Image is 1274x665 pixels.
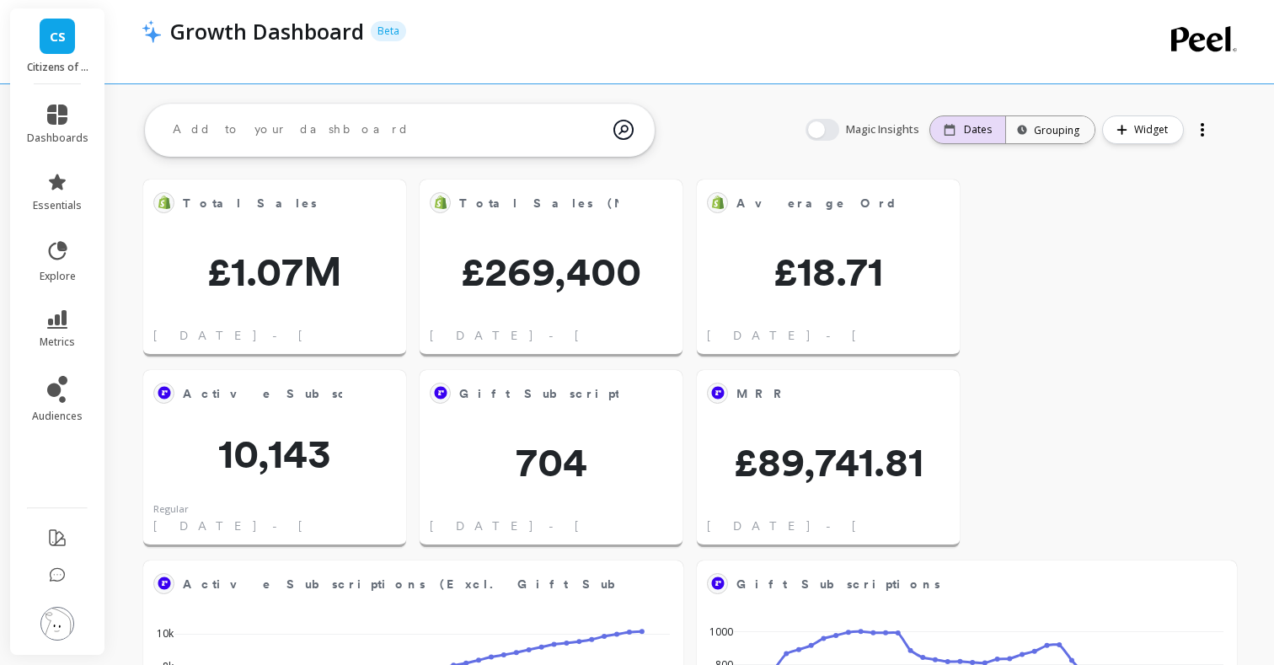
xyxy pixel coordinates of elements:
[50,27,66,46] span: CS
[736,385,792,403] span: MRR
[183,385,727,403] span: Active Subscriptions (Excl. Gift Subscriptions)
[707,327,957,344] span: [DATE] - [DATE]
[32,410,83,423] span: audiences
[613,107,634,153] img: magic search icon
[40,335,75,349] span: metrics
[143,433,406,474] span: 10,143
[846,121,923,138] span: Magic Insights
[697,251,960,292] span: £18.71
[736,572,1173,596] span: Gift Subscriptions
[736,382,896,405] span: MRR
[736,195,990,212] span: Average Order Value
[183,195,317,212] span: Total Sales
[459,191,618,215] span: Total Sales (Non-club)
[707,518,957,534] span: [DATE] - [DATE]
[183,191,342,215] span: Total Sales
[420,251,682,292] span: £269,400
[143,251,406,292] span: £1.07M
[736,576,940,593] span: Gift Subscriptions
[697,442,960,482] span: £89,741.81
[1102,115,1184,144] button: Widget
[33,199,82,212] span: essentials
[27,131,88,145] span: dashboards
[183,576,727,593] span: Active Subscriptions (Excl. Gift Subscriptions)
[736,191,896,215] span: Average Order Value
[153,327,404,344] span: [DATE] - [DATE]
[170,17,364,46] p: Growth Dashboard
[1021,122,1079,138] div: Grouping
[153,518,404,534] span: [DATE] - [DATE]
[40,270,76,283] span: explore
[964,123,992,137] p: Dates
[430,327,680,344] span: [DATE] - [DATE]
[430,518,680,534] span: [DATE] - [DATE]
[420,442,682,482] span: 704
[27,61,88,74] p: Citizens of Soil
[1134,121,1173,138] span: Widget
[40,607,74,641] img: profile picture
[183,572,619,596] span: Active Subscriptions (Excl. Gift Subscriptions)
[142,19,162,43] img: header icon
[183,382,342,405] span: Active Subscriptions (Excl. Gift Subscriptions)
[459,385,663,403] span: Gift Subscriptions
[153,502,189,517] div: Regular
[459,382,618,405] span: Gift Subscriptions
[459,195,720,212] span: Total Sales (Non-club)
[371,21,406,41] p: Beta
